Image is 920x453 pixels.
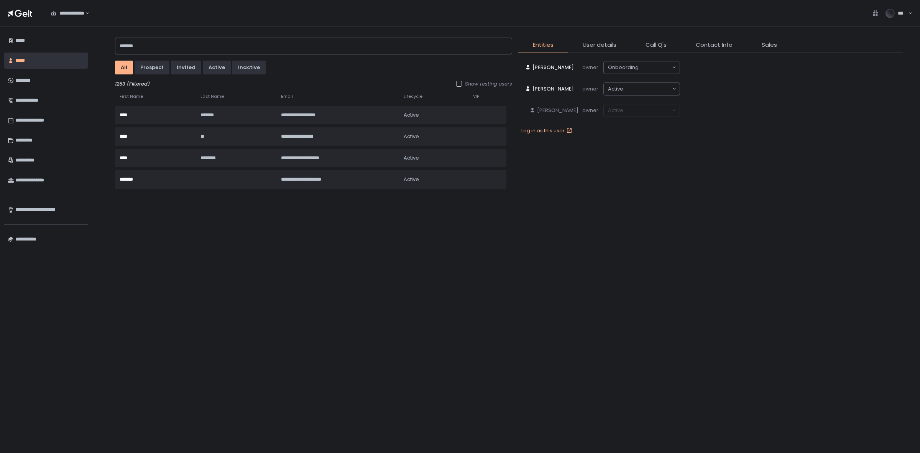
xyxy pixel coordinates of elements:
[696,41,733,49] span: Contact Info
[115,81,512,87] div: 1253 (Filtered)
[623,85,672,93] input: Search for option
[533,41,554,49] span: Entities
[177,64,195,71] div: invited
[608,64,639,71] span: onboarding
[532,86,574,92] span: [PERSON_NAME]
[238,64,260,71] div: inactive
[115,61,133,74] button: All
[121,64,127,71] div: All
[582,85,598,92] span: owner
[171,61,201,74] button: invited
[537,107,578,114] span: [PERSON_NAME]
[582,107,598,114] span: owner
[604,61,680,74] div: Search for option
[604,83,680,95] div: Search for option
[140,64,164,71] div: prospect
[203,61,231,74] button: active
[762,41,777,49] span: Sales
[46,5,89,21] div: Search for option
[522,61,577,74] a: [PERSON_NAME]
[232,61,266,74] button: inactive
[526,104,582,117] a: [PERSON_NAME]
[404,133,419,140] span: active
[639,64,672,71] input: Search for option
[404,94,422,99] span: Lifecycle
[404,155,419,161] span: active
[200,94,224,99] span: Last Name
[404,112,419,119] span: active
[646,41,667,49] span: Call Q's
[583,41,616,49] span: User details
[404,176,419,183] span: active
[608,86,623,92] span: active
[532,64,574,71] span: [PERSON_NAME]
[120,94,143,99] span: First Name
[582,64,598,71] span: owner
[84,10,85,17] input: Search for option
[522,82,577,96] a: [PERSON_NAME]
[135,61,169,74] button: prospect
[521,127,574,134] a: Log in as this user
[209,64,225,71] div: active
[473,94,479,99] span: VIP
[281,94,293,99] span: Email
